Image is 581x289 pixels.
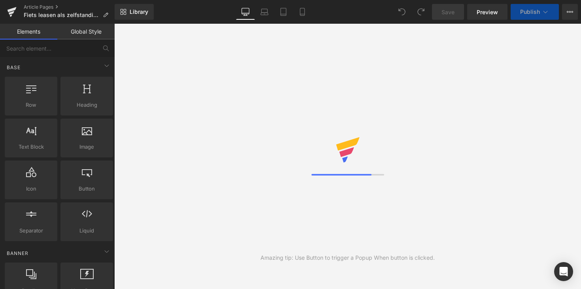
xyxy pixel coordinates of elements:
span: Fiets leasen als zelfstandige: waarom zou je dat doen? [24,12,100,18]
button: More [562,4,578,20]
span: Preview [477,8,498,16]
span: Base [6,64,21,71]
button: Redo [413,4,429,20]
span: Library [130,8,148,15]
span: Icon [7,185,55,193]
a: Mobile [293,4,312,20]
a: Laptop [255,4,274,20]
button: Publish [511,4,559,20]
div: Amazing tip: Use Button to trigger a Popup When button is clicked. [260,253,435,262]
span: Heading [63,101,111,109]
span: Banner [6,249,29,257]
div: Open Intercom Messenger [554,262,573,281]
span: Publish [520,9,540,15]
a: Tablet [274,4,293,20]
span: Button [63,185,111,193]
a: Preview [467,4,507,20]
a: Article Pages [24,4,115,10]
span: Text Block [7,143,55,151]
button: Undo [394,4,410,20]
span: Liquid [63,227,111,235]
a: Global Style [57,24,115,40]
span: Row [7,101,55,109]
span: Image [63,143,111,151]
a: New Library [115,4,154,20]
span: Separator [7,227,55,235]
a: Desktop [236,4,255,20]
span: Save [441,8,455,16]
